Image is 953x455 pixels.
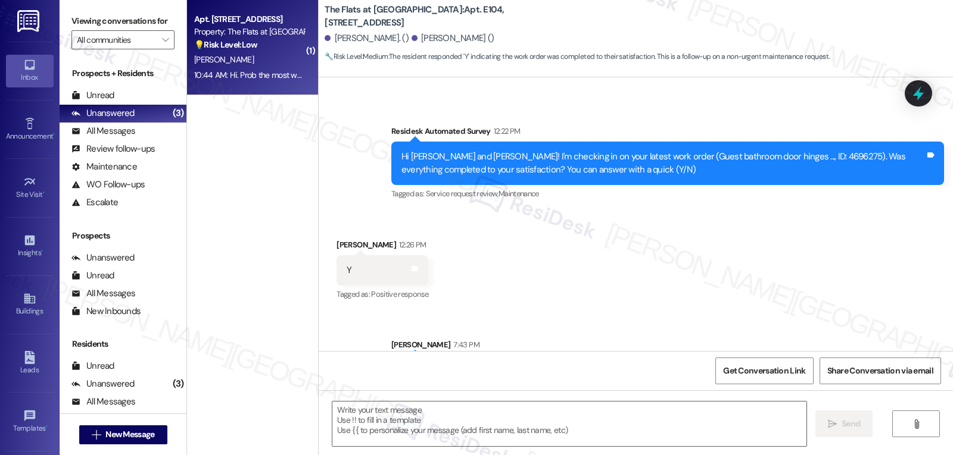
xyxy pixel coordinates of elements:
[194,26,304,38] div: Property: The Flats at [GEOGRAPHIC_DATA]
[325,51,829,63] span: : The resident responded 'Y' indicating the work order was completed to their satisfaction. This ...
[499,189,539,199] span: Maintenance
[71,143,155,155] div: Review follow-ups
[71,178,145,191] div: WO Follow-ups
[912,419,921,429] i: 
[396,239,426,251] div: 12:26 PM
[41,247,43,255] span: •
[450,338,479,351] div: 7:43 PM
[17,10,42,32] img: ResiDesk Logo
[43,189,45,197] span: •
[391,338,944,355] div: [PERSON_NAME]
[170,375,187,393] div: (3)
[71,12,175,30] label: Viewing conversations for
[194,54,254,65] span: [PERSON_NAME]
[337,285,428,303] div: Tagged as:
[71,305,141,318] div: New Inbounds
[325,32,409,45] div: [PERSON_NAME]. ()
[79,425,167,444] button: New Message
[71,360,114,372] div: Unread
[105,428,154,441] span: New Message
[715,357,813,384] button: Get Conversation Link
[325,4,563,29] b: The Flats at [GEOGRAPHIC_DATA]: Apt. E104, [STREET_ADDRESS]
[71,378,135,390] div: Unanswered
[842,418,860,430] span: Send
[60,230,186,242] div: Prospects
[325,52,388,61] strong: 🔧 Risk Level: Medium
[71,107,135,120] div: Unanswered
[6,55,54,87] a: Inbox
[60,338,186,350] div: Residents
[46,422,48,431] span: •
[391,125,944,142] div: Residesk Automated Survey
[71,125,135,137] div: All Messages
[412,32,494,45] div: [PERSON_NAME] ()
[426,189,499,199] span: Service request review ,
[347,264,351,277] div: Y
[162,35,169,45] i: 
[60,67,186,80] div: Prospects + Residents
[6,288,54,321] a: Buildings
[71,89,114,102] div: Unread
[71,252,135,264] div: Unanswered
[820,357,941,384] button: Share Conversation via email
[92,430,101,440] i: 
[170,104,187,123] div: (3)
[828,419,837,429] i: 
[71,269,114,282] div: Unread
[194,39,257,50] strong: 💡 Risk Level: Low
[827,365,933,377] span: Share Conversation via email
[6,172,54,204] a: Site Visit •
[71,196,118,209] div: Escalate
[491,125,521,137] div: 12:22 PM
[6,347,54,379] a: Leads
[815,410,873,437] button: Send
[6,406,54,438] a: Templates •
[71,161,137,173] div: Maintenance
[53,130,55,139] span: •
[77,30,155,49] input: All communities
[401,150,925,176] div: Hi [PERSON_NAME] and [PERSON_NAME]! I'm checking in on your latest work order (Guest bathroom doo...
[71,287,135,300] div: All Messages
[6,230,54,262] a: Insights •
[194,13,304,26] div: Apt. [STREET_ADDRESS]
[71,396,135,408] div: All Messages
[391,185,944,202] div: Tagged as:
[723,365,805,377] span: Get Conversation Link
[337,239,428,255] div: [PERSON_NAME]
[371,289,428,299] span: Positive response
[194,70,577,80] div: 10:44 AM: Hi. Prob the most would be like 12-6. Cause we will prob do dinner and mini golf starti...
